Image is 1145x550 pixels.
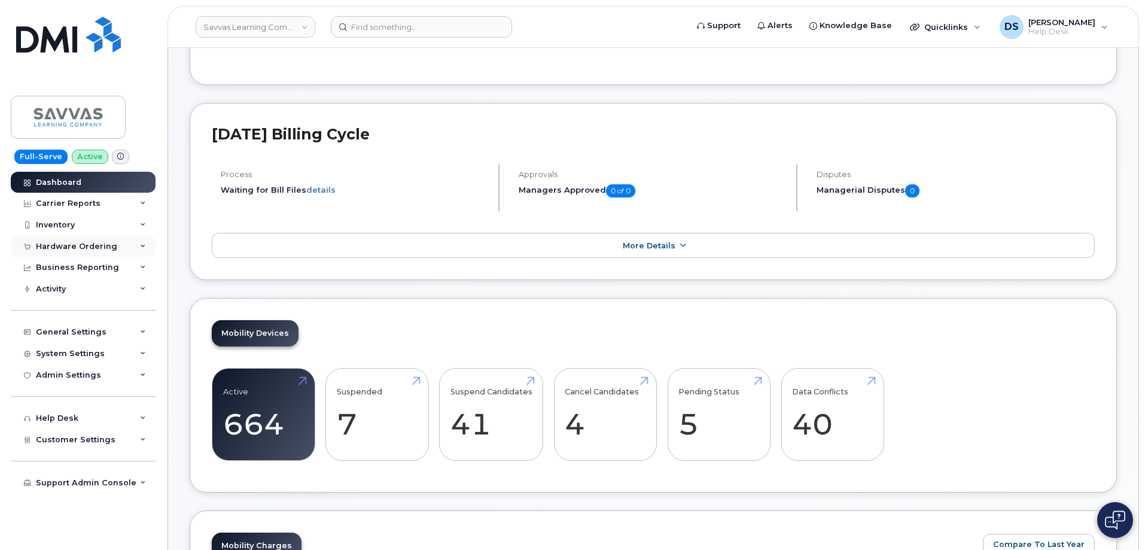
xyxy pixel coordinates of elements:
a: Knowledge Base [801,14,900,38]
h5: Managers Approved [519,184,786,197]
span: Help Desk [1028,27,1095,37]
a: Alerts [749,14,801,38]
img: Open chat [1105,511,1125,530]
h2: [DATE] Billing Cycle [212,125,1095,143]
h5: Managerial Disputes [817,184,1095,197]
a: Mobility Devices [212,320,299,347]
input: Find something... [331,16,512,38]
span: More Details [623,241,675,250]
span: DS [1004,20,1019,34]
a: details [306,185,336,195]
div: Quicklinks [902,15,989,39]
span: [PERSON_NAME] [1028,17,1095,27]
span: Alerts [768,20,793,32]
h4: Approvals [519,170,786,179]
h4: Process [221,170,488,179]
h4: Disputes [817,170,1095,179]
span: Compare To Last Year [993,539,1085,550]
a: Suspended 7 [337,375,418,454]
a: Active 664 [223,375,304,454]
a: Suspend Candidates 41 [450,375,532,454]
a: Savvas Learning Company LLC [196,16,315,38]
span: Knowledge Base [820,20,892,32]
a: Cancel Candidates 4 [565,375,645,454]
li: Waiting for Bill Files [221,184,488,196]
a: Support [689,14,749,38]
span: Quicklinks [924,22,968,32]
div: Darryl Smith [991,15,1116,39]
span: Support [707,20,741,32]
a: Pending Status 5 [678,375,759,454]
span: 0 of 0 [606,184,635,197]
span: 0 [905,184,919,197]
a: Data Conflicts 40 [792,375,873,454]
